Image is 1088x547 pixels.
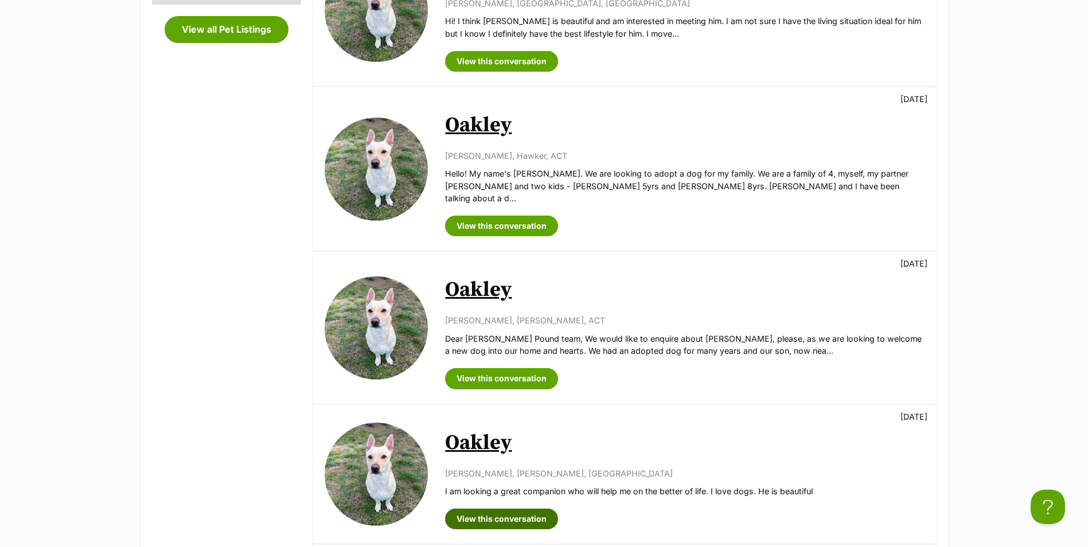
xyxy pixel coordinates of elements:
[445,150,924,162] p: [PERSON_NAME], Hawker, ACT
[325,423,428,526] img: Oakley
[900,93,927,105] p: [DATE]
[445,485,924,497] p: I am looking a great companion who will help me on the better of life. I love dogs. He is beautiful
[445,333,924,357] p: Dear [PERSON_NAME] Pound team, We would like to enquire about [PERSON_NAME], please, as we are lo...
[165,16,288,42] a: View all Pet Listings
[445,368,558,389] a: View this conversation
[900,411,927,423] p: [DATE]
[445,509,558,529] a: View this conversation
[900,257,927,269] p: [DATE]
[445,51,558,72] a: View this conversation
[445,277,512,303] a: Oakley
[445,112,512,138] a: Oakley
[325,118,428,221] img: Oakley
[445,467,924,479] p: [PERSON_NAME], [PERSON_NAME], [GEOGRAPHIC_DATA]
[445,167,924,204] p: Hello! My name's [PERSON_NAME]. We are looking to adopt a dog for my family. We are a family of 4...
[325,276,428,380] img: Oakley
[445,15,924,40] p: Hi! I think [PERSON_NAME] is beautiful and am interested in meeting him. I am not sure I have the...
[1031,490,1065,524] iframe: Help Scout Beacon - Open
[445,430,512,456] a: Oakley
[445,216,558,236] a: View this conversation
[445,314,924,326] p: [PERSON_NAME], [PERSON_NAME], ACT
